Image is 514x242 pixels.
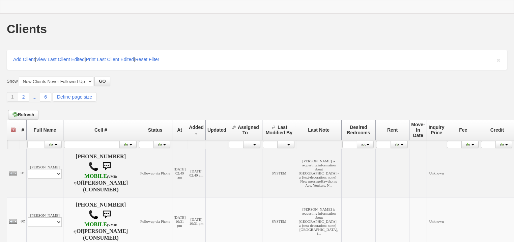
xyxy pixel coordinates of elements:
[7,23,47,35] h1: Clients
[36,57,85,62] a: View Last Client Edited
[387,127,398,133] span: Rent
[13,57,35,62] a: Add Client
[135,57,160,62] a: Reset Filter
[262,149,296,197] td: SYSTEM
[83,228,128,234] b: [PERSON_NAME]
[74,221,117,234] b: T-Mobile USA, Inc.
[7,92,18,102] a: 1
[18,92,29,102] a: 2
[138,149,172,197] td: Followup via Phone
[429,125,445,135] span: Inquiry Price
[65,154,137,193] h4: [PHONE_NUMBER] Of (CONSUMER)
[34,127,56,133] span: Full Name
[347,125,370,135] span: Desired Bedrooms
[296,149,342,197] td: [PERSON_NAME] is requesting information about [GEOGRAPHIC_DATA] - a {text-decoration: none} New m...
[84,173,107,179] font: MOBILE
[83,180,128,186] b: [PERSON_NAME]
[100,208,113,221] img: sms.png
[53,92,96,102] a: Define page size
[238,125,259,135] span: Assigned To
[94,77,110,86] button: GO
[88,210,98,220] img: call.png
[490,127,504,133] span: Credit
[411,122,425,138] span: Move-In Date
[177,127,182,133] span: At
[84,221,107,227] font: MOBILE
[88,161,98,171] img: call.png
[148,127,163,133] span: Status
[27,149,63,197] td: [PERSON_NAME]
[189,125,204,130] span: Added
[40,92,51,102] a: 6
[29,93,40,102] a: ...
[19,120,27,140] th: #
[8,110,38,119] a: Refresh
[7,78,18,84] label: Show
[19,149,27,197] td: 01
[207,127,226,133] span: Updated
[94,127,107,133] span: Cell #
[100,160,113,173] img: sms.png
[65,202,137,241] h4: [PHONE_NUMBER] Of (CONSUMER)
[427,149,446,197] td: Unknown
[266,125,292,135] span: Last Modified By
[7,50,507,70] div: | | |
[187,149,206,197] td: [DATE] 02:49 am
[74,173,117,186] b: Verizon Wireless
[459,127,467,133] span: Fee
[172,149,187,197] td: [DATE] 02:49 am
[308,127,330,133] span: Last Note
[86,57,134,62] a: Print Last Client Edited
